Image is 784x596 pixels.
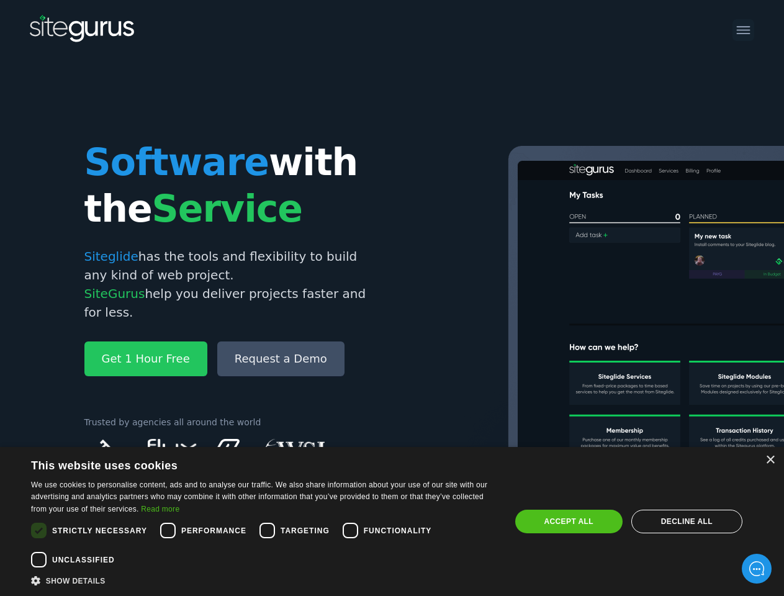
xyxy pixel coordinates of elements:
[281,525,330,536] span: Targeting
[84,416,382,429] p: Trusted by agencies all around the world
[84,249,138,264] span: Siteglide
[19,20,91,40] img: Company Logo
[19,76,230,96] h1: Hello there!
[52,525,147,536] span: Strictly necessary
[31,454,465,473] div: This website uses cookies
[19,140,229,165] button: New conversation
[31,574,496,587] div: Show details
[631,510,742,533] div: Decline all
[515,510,623,533] div: Accept all
[31,481,487,514] span: We use cookies to personalise content, ads and to analyse our traffic. We also share information ...
[742,554,772,584] iframe: gist-messenger-bubble-iframe
[46,577,106,585] span: Show details
[84,341,207,376] a: Get 1 Hour Free
[80,148,149,158] span: New conversation
[152,187,302,230] span: Service
[84,139,382,232] h1: with the
[765,456,775,465] div: Close
[217,341,345,376] a: Request a Demo
[84,140,269,184] span: Software
[181,525,246,536] span: Performance
[19,98,230,118] h2: How can we help?
[84,286,145,301] span: SiteGurus
[30,15,135,45] img: SiteGurus Logo
[84,247,382,322] p: has the tools and flexibility to build any kind of web project. help you deliver projects faster ...
[52,554,115,566] span: Unclassified
[364,525,432,536] span: Functionality
[141,505,179,513] a: Read more, opens a new window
